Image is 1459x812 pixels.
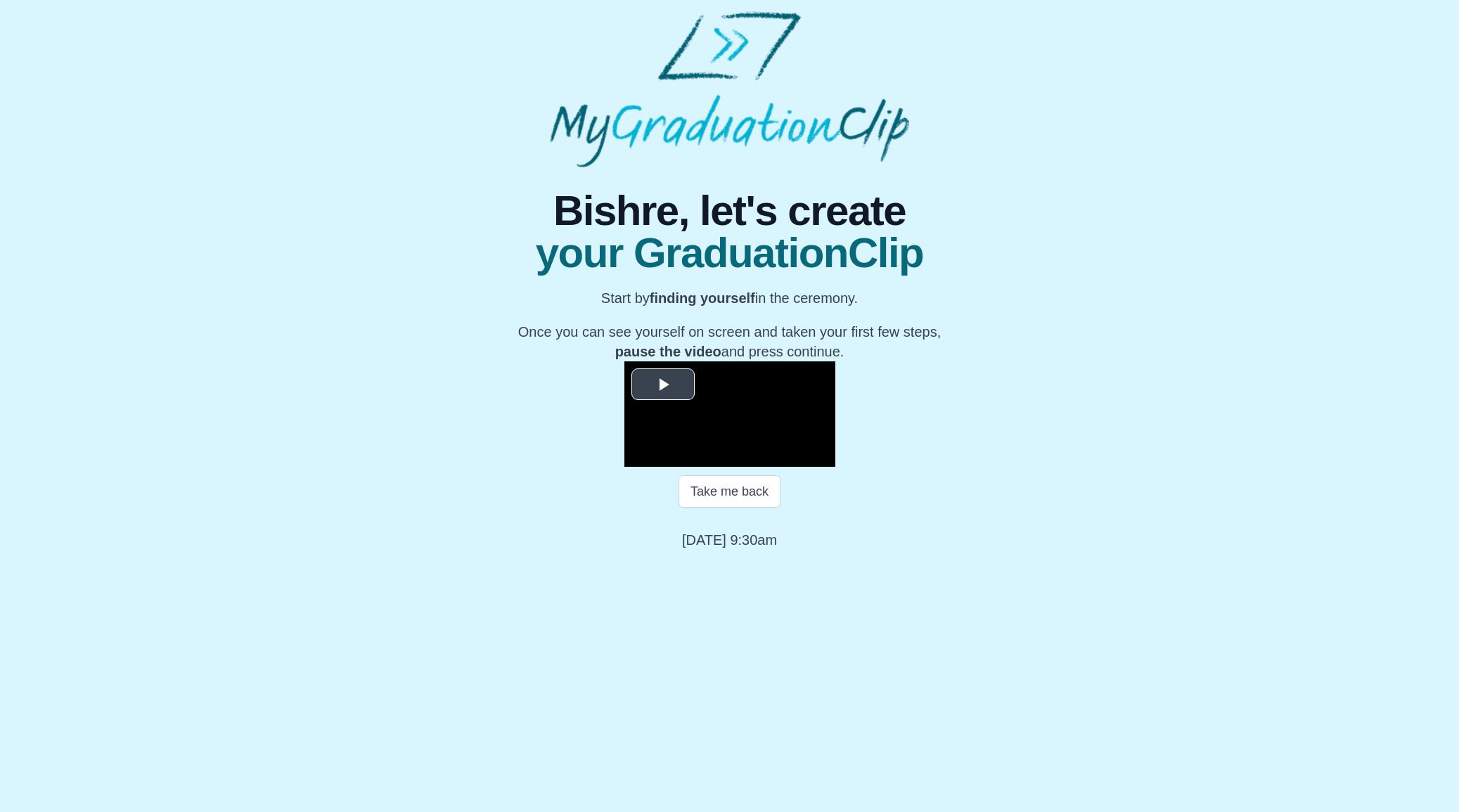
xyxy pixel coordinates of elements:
[682,530,777,550] p: [DATE] 9:30am
[624,361,835,467] div: Video Player
[518,322,941,361] p: Once you can see yourself on screen and taken your first few steps, and press continue.
[550,11,909,167] img: MyGraduationClip
[518,288,941,308] p: Start by in the ceremony.
[518,190,941,232] span: Bishre, let's create
[650,290,755,306] b: finding yourself
[679,475,780,508] button: Take me back
[615,344,721,359] b: pause the video
[518,232,941,274] span: your GraduationClip
[631,368,695,400] button: Play Video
